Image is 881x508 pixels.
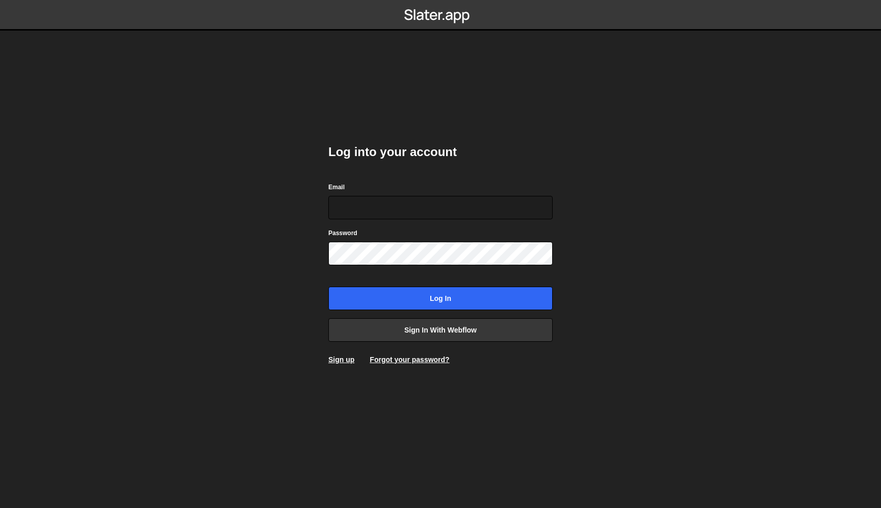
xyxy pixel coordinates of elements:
[328,144,553,160] h2: Log into your account
[328,318,553,342] a: Sign in with Webflow
[328,355,354,364] a: Sign up
[328,287,553,310] input: Log in
[328,182,345,192] label: Email
[370,355,449,364] a: Forgot your password?
[328,228,357,238] label: Password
